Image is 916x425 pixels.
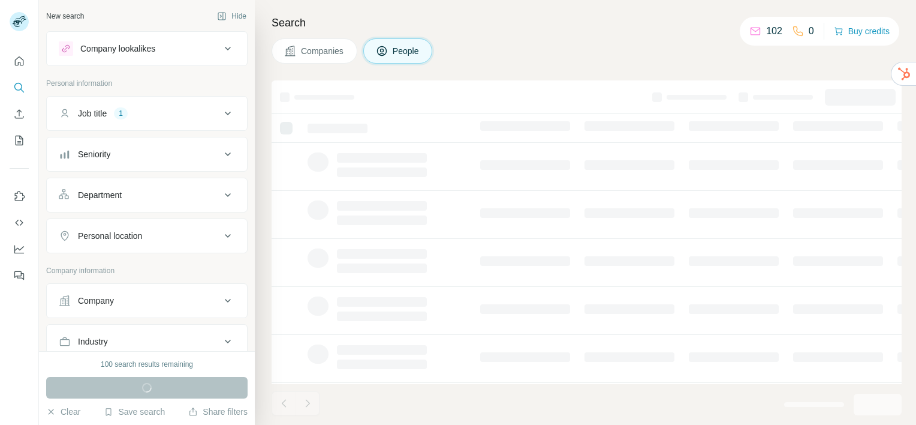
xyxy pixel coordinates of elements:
[209,7,255,25] button: Hide
[47,34,247,63] button: Company lookalikes
[10,238,29,260] button: Dashboard
[47,222,247,250] button: Personal location
[78,189,122,201] div: Department
[78,148,110,160] div: Seniority
[766,24,782,38] p: 102
[10,185,29,207] button: Use Surfe on LinkedIn
[10,130,29,151] button: My lists
[80,43,155,55] div: Company lookalikes
[47,327,247,356] button: Industry
[47,99,247,128] button: Job title1
[78,295,114,307] div: Company
[101,359,193,370] div: 100 search results remaining
[78,107,107,119] div: Job title
[104,406,165,418] button: Save search
[272,14,902,31] h4: Search
[46,78,248,89] p: Personal information
[809,24,814,38] p: 0
[78,230,142,242] div: Personal location
[10,50,29,72] button: Quick start
[46,406,80,418] button: Clear
[10,265,29,286] button: Feedback
[114,108,128,119] div: 1
[10,212,29,234] button: Use Surfe API
[47,286,247,315] button: Company
[46,11,84,22] div: New search
[393,45,420,57] span: People
[47,181,247,209] button: Department
[10,77,29,98] button: Search
[301,45,345,57] span: Companies
[188,406,248,418] button: Share filters
[47,140,247,169] button: Seniority
[78,336,108,348] div: Industry
[10,103,29,125] button: Enrich CSV
[834,23,890,40] button: Buy credits
[46,265,248,276] p: Company information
